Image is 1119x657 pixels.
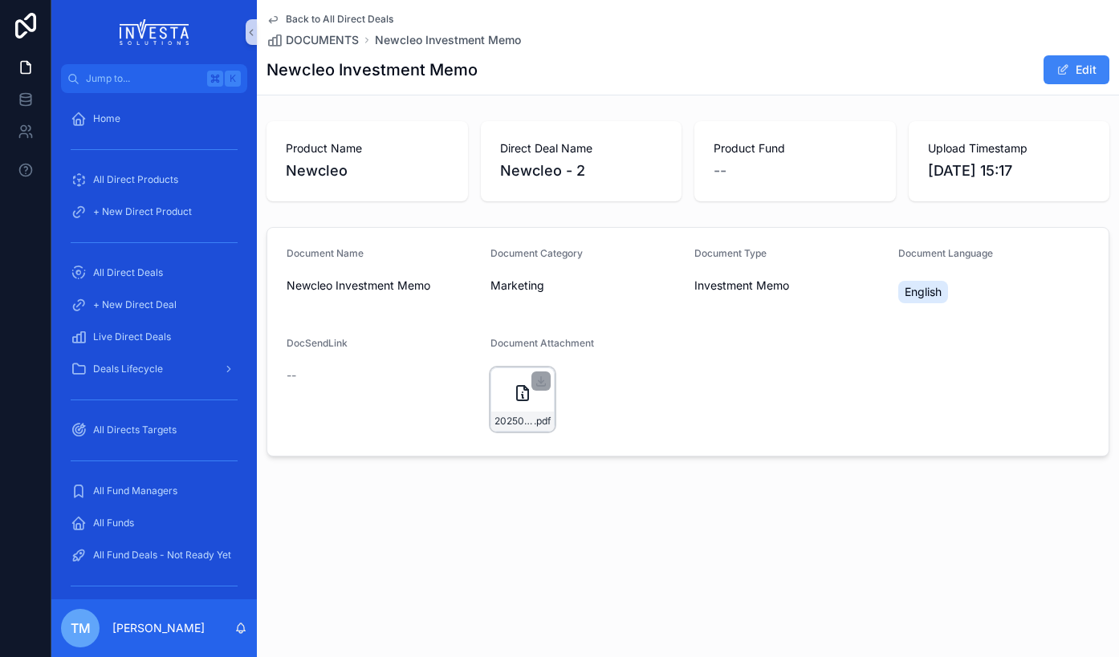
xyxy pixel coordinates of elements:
[61,290,247,319] a: + New Direct Deal
[93,173,178,186] span: All Direct Products
[93,517,134,529] span: All Funds
[61,416,247,444] a: All Directs Targets
[287,278,478,294] span: Newcleo Investment Memo
[490,337,594,349] span: Document Attachment
[286,160,449,182] span: Newcleo
[120,19,189,45] img: App logo
[61,355,247,383] a: Deals Lifecycle
[112,620,205,636] p: [PERSON_NAME]
[287,247,364,259] span: Document Name
[694,278,789,294] span: Investment Memo
[490,247,583,259] span: Document Category
[61,509,247,537] a: All Funds
[61,197,247,226] a: + New Direct Product
[61,258,247,287] a: All Direct Deals
[93,331,171,343] span: Live Direct Deals
[226,72,239,85] span: K
[490,278,544,294] span: Marketing
[61,477,247,505] a: All Fund Managers
[375,32,521,48] a: Newcleo Investment Memo
[286,140,449,156] span: Product Name
[694,247,767,259] span: Document Type
[93,485,177,497] span: All Fund Managers
[86,72,201,85] span: Jump to...
[494,415,534,428] span: 20250224-Newcleo-Investment-Memo-Disclaimer
[51,93,257,599] div: scrollable content
[61,541,247,570] a: All Fund Deals - Not Ready Yet
[500,160,663,182] span: Newcleo - 2
[267,13,393,26] a: Back to All Direct Deals
[286,32,359,48] span: DOCUMENTS
[714,160,726,182] span: --
[93,549,231,562] span: All Fund Deals - Not Ready Yet
[898,247,993,259] span: Document Language
[286,13,393,26] span: Back to All Direct Deals
[267,32,359,48] a: DOCUMENTS
[71,618,91,638] span: TM
[61,165,247,194] a: All Direct Products
[714,140,877,156] span: Product Fund
[93,363,163,375] span: Deals Lifecycle
[905,284,942,300] span: English
[928,160,1091,182] span: [DATE] 15:17
[93,424,177,436] span: All Directs Targets
[61,322,247,351] a: Live Direct Deals
[93,298,177,311] span: + New Direct Deal
[287,367,296,383] span: --
[287,337,348,349] span: DocSendLink
[93,266,163,279] span: All Direct Deals
[267,59,478,81] h1: Newcleo Investment Memo
[534,415,551,428] span: .pdf
[1044,55,1109,84] button: Edit
[93,205,192,218] span: + New Direct Product
[61,64,247,93] button: Jump to...K
[500,140,663,156] span: Direct Deal Name
[93,112,120,125] span: Home
[61,104,247,133] a: Home
[928,140,1091,156] span: Upload Timestamp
